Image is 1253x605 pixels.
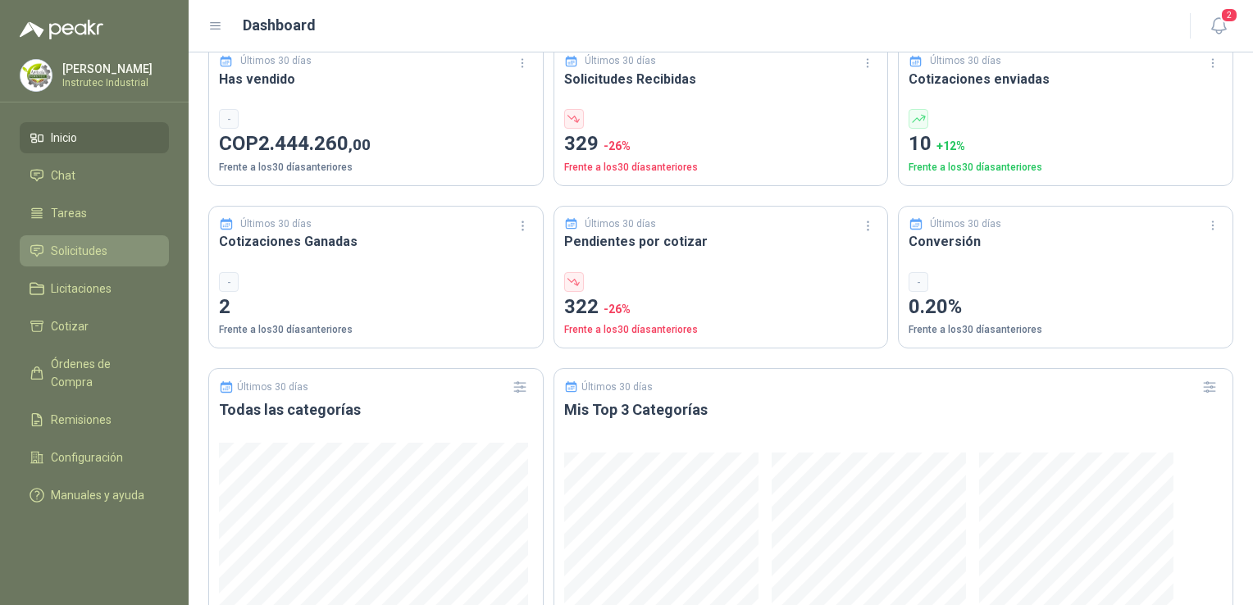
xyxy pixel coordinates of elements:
[219,231,533,252] h3: Cotizaciones Ganadas
[258,132,371,155] span: 2.444.260
[909,231,1223,252] h3: Conversión
[219,272,239,292] div: -
[51,355,153,391] span: Órdenes de Compra
[219,109,239,129] div: -
[51,317,89,335] span: Cotizar
[240,53,312,69] p: Últimos 30 días
[219,129,533,160] p: COP
[51,204,87,222] span: Tareas
[237,381,308,393] p: Últimos 30 días
[240,216,312,232] p: Últimos 30 días
[564,129,878,160] p: 329
[564,231,878,252] h3: Pendientes por cotizar
[51,129,77,147] span: Inicio
[20,348,169,398] a: Órdenes de Compra
[51,242,107,260] span: Solicitudes
[20,160,169,191] a: Chat
[21,60,52,91] img: Company Logo
[62,63,165,75] p: [PERSON_NAME]
[581,381,653,393] p: Últimos 30 días
[219,400,533,420] h3: Todas las categorías
[564,160,878,175] p: Frente a los 30 días anteriores
[909,292,1223,323] p: 0.20%
[604,139,631,152] span: -26 %
[20,198,169,229] a: Tareas
[20,235,169,266] a: Solicitudes
[20,311,169,342] a: Cotizar
[1204,11,1233,41] button: 2
[62,78,165,88] p: Instrutec Industrial
[909,160,1223,175] p: Frente a los 30 días anteriores
[51,166,75,184] span: Chat
[219,322,533,338] p: Frente a los 30 días anteriores
[909,129,1223,160] p: 10
[51,280,112,298] span: Licitaciones
[564,292,878,323] p: 322
[564,400,1223,420] h3: Mis Top 3 Categorías
[585,216,656,232] p: Últimos 30 días
[909,69,1223,89] h3: Cotizaciones enviadas
[930,216,1001,232] p: Últimos 30 días
[909,322,1223,338] p: Frente a los 30 días anteriores
[564,69,878,89] h3: Solicitudes Recibidas
[564,322,878,338] p: Frente a los 30 días anteriores
[243,14,316,37] h1: Dashboard
[585,53,656,69] p: Últimos 30 días
[51,486,144,504] span: Manuales y ayuda
[20,442,169,473] a: Configuración
[20,273,169,304] a: Licitaciones
[20,20,103,39] img: Logo peakr
[219,160,533,175] p: Frente a los 30 días anteriores
[219,69,533,89] h3: Has vendido
[936,139,965,152] span: + 12 %
[219,292,533,323] p: 2
[51,411,112,429] span: Remisiones
[51,448,123,466] span: Configuración
[604,302,631,316] span: -26 %
[20,480,169,511] a: Manuales y ayuda
[1220,7,1238,23] span: 2
[909,272,928,292] div: -
[20,122,169,153] a: Inicio
[930,53,1001,69] p: Últimos 30 días
[20,404,169,435] a: Remisiones
[349,135,371,154] span: ,00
